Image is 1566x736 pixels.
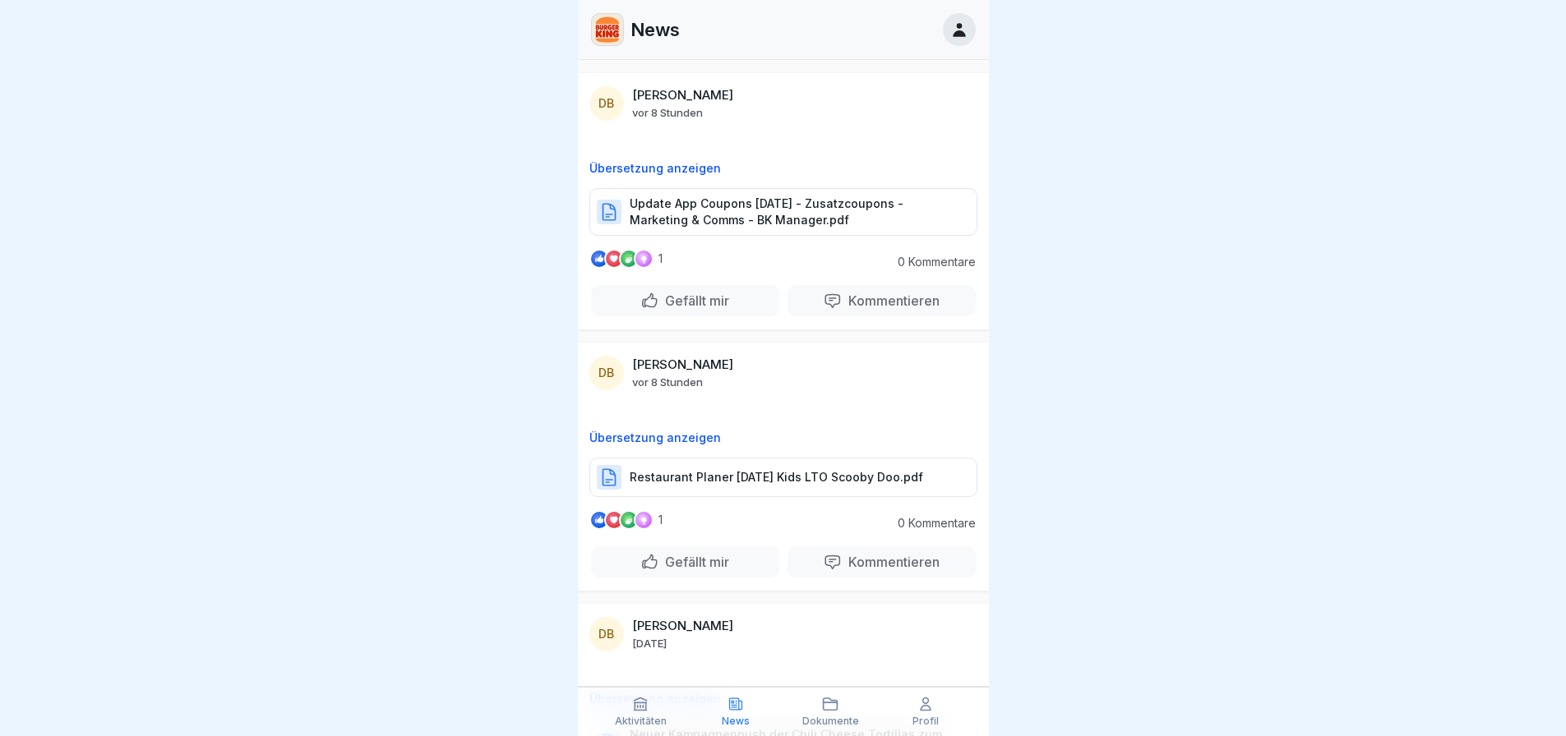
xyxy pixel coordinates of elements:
[842,554,940,570] p: Kommentieren
[722,715,750,727] p: News
[658,292,729,309] p: Gefällt mir
[592,14,623,45] img: w2f18lwxr3adf3talrpwf6id.png
[632,357,733,372] p: [PERSON_NAME]
[589,476,977,493] a: Restaurant Planer [DATE] Kids LTO Scooby Doo.pdf
[589,617,624,651] div: DB
[658,252,663,265] p: 1
[632,106,703,119] p: vor 8 Stunden
[589,211,977,228] a: Update App Coupons [DATE] - Zusatzcoupons - Marketing & Comms - BK Manager.pdf
[630,195,960,228] p: Update App Coupons [DATE] - Zusatzcoupons - Marketing & Comms - BK Manager.pdf
[632,619,733,633] p: [PERSON_NAME]
[589,356,624,390] div: DB
[802,715,859,727] p: Dokumente
[631,19,680,40] p: News
[632,375,703,389] p: vor 8 Stunden
[632,637,667,650] p: [DATE]
[615,715,667,727] p: Aktivitäten
[658,513,663,527] p: 1
[912,715,939,727] p: Profil
[630,469,923,485] p: Restaurant Planer [DATE] Kids LTO Scooby Doo.pdf
[885,517,976,530] p: 0 Kommentare
[589,86,624,121] div: DB
[885,255,976,269] p: 0 Kommentare
[589,162,977,175] p: Übersetzung anzeigen
[842,292,940,309] p: Kommentieren
[589,431,977,444] p: Übersetzung anzeigen
[632,88,733,103] p: [PERSON_NAME]
[658,554,729,570] p: Gefällt mir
